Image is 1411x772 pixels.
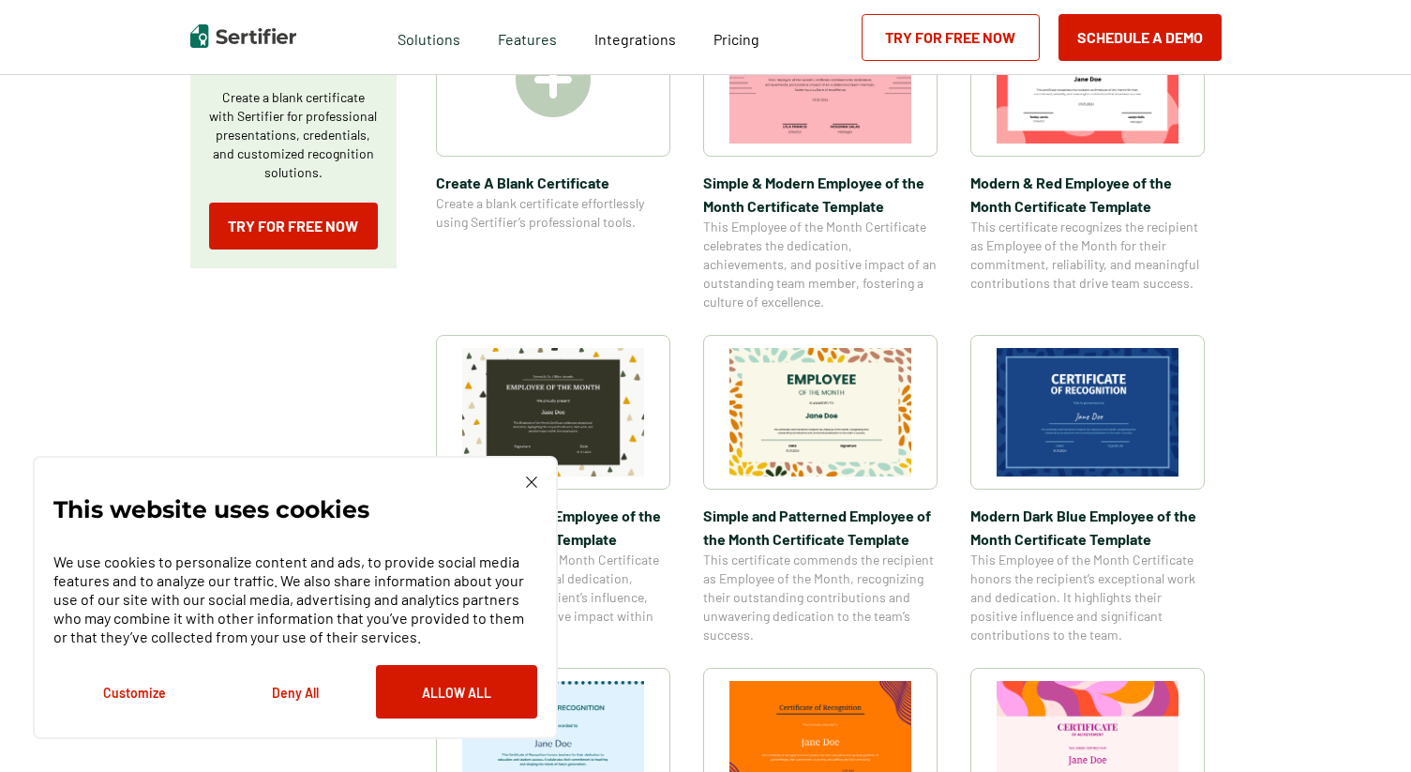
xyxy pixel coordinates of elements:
[703,551,938,644] span: This certificate commends the recipient as Employee of the Month, recognizing their outstanding c...
[703,171,938,218] span: Simple & Modern Employee of the Month Certificate Template
[53,500,369,519] p: This website uses cookies
[1058,14,1222,61] button: Schedule a Demo
[703,335,938,644] a: Simple and Patterned Employee of the Month Certificate TemplateSimple and Patterned Employee of t...
[436,171,670,194] span: Create A Blank Certificate
[209,203,378,250] a: Try for Free Now
[970,551,1205,644] span: This Employee of the Month Certificate honors the recipient’s exceptional work and dedication. It...
[703,2,938,311] a: Simple & Modern Employee of the Month Certificate TemplateSimple & Modern Employee of the Month C...
[703,218,938,311] span: This Employee of the Month Certificate celebrates the dedication, achievements, and positive impa...
[462,348,644,477] img: Simple & Colorful Employee of the Month Certificate Template
[997,348,1178,477] img: Modern Dark Blue Employee of the Month Certificate Template
[215,665,376,719] button: Deny All
[729,15,911,144] img: Simple & Modern Employee of the Month Certificate Template
[729,348,911,477] img: Simple and Patterned Employee of the Month Certificate Template
[713,30,759,48] span: Pricing
[862,14,1040,61] a: Try for Free Now
[190,24,296,48] img: Sertifier | Digital Credentialing Platform
[53,665,215,719] button: Customize
[436,335,670,644] a: Simple & Colorful Employee of the Month Certificate TemplateSimple & Colorful Employee of the Mon...
[53,553,537,646] p: We use cookies to personalize content and ads, to provide social media features and to analyze ou...
[526,477,537,488] img: Cookie Popup Close
[594,25,676,49] a: Integrations
[970,2,1205,311] a: Modern & Red Employee of the Month Certificate TemplateModern & Red Employee of the Month Certifi...
[398,25,460,49] span: Solutions
[209,88,378,182] p: Create a blank certificate with Sertifier for professional presentations, credentials, and custom...
[594,30,676,48] span: Integrations
[970,504,1205,551] span: Modern Dark Blue Employee of the Month Certificate Template
[970,218,1205,293] span: This certificate recognizes the recipient as Employee of the Month for their commitment, reliabil...
[703,504,938,551] span: Simple and Patterned Employee of the Month Certificate Template
[713,25,759,49] a: Pricing
[970,171,1205,218] span: Modern & Red Employee of the Month Certificate Template
[376,665,537,719] button: Allow All
[970,335,1205,644] a: Modern Dark Blue Employee of the Month Certificate TemplateModern Dark Blue Employee of the Month...
[498,25,557,49] span: Features
[516,42,591,117] img: Create A Blank Certificate
[436,194,670,232] span: Create a blank certificate effortlessly using Sertifier’s professional tools.
[997,15,1178,144] img: Modern & Red Employee of the Month Certificate Template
